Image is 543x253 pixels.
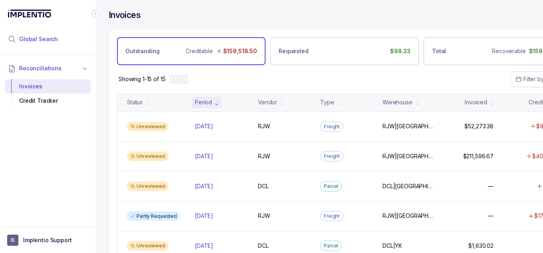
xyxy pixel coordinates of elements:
span: Global Search [19,35,58,43]
p: DCL [258,242,269,250]
div: Warehouse [382,98,412,106]
p: Implentio Support [23,236,72,244]
span: User initials [7,235,18,246]
p: $159,518.50 [223,47,257,55]
p: — [488,182,493,190]
div: Remaining page entries [119,75,165,83]
p: [DATE] [195,212,213,220]
p: Outstanding [125,47,159,55]
p: [DATE] [195,182,213,190]
p: Creditable [186,47,213,55]
p: $52,273.38 [464,122,493,130]
p: Parcel [324,242,338,250]
p: Parcel [324,182,338,190]
div: Invoiced [465,98,487,106]
p: $211,596.67 [463,152,493,160]
p: DCL [258,182,269,190]
p: [DATE] [195,122,213,130]
p: RJW [258,212,270,220]
p: DCL|[GEOGRAPHIC_DATA], DCL|LN [382,182,433,190]
p: [DATE] [195,152,213,160]
div: Vendor [258,98,277,106]
div: Unreviewed [127,122,168,131]
p: RJW|[GEOGRAPHIC_DATA] [382,122,433,130]
p: Freight [324,123,340,131]
p: RJW [258,152,270,160]
button: Reconciliations [5,60,91,77]
p: Freight [324,212,340,220]
div: Type [320,98,334,106]
button: User initialsImplentio Support [7,235,89,246]
p: $98.33 [390,47,410,55]
p: RJW|[GEOGRAPHIC_DATA] [382,152,433,160]
p: RJW|[GEOGRAPHIC_DATA] [382,212,433,220]
div: Unreviewed [127,181,168,191]
p: — [488,212,493,220]
div: Unreviewed [127,241,168,251]
p: [DATE] [195,242,213,250]
p: Freight [324,152,340,160]
h4: Invoices [109,10,141,21]
div: Period [195,98,212,106]
div: Credit Tracker [11,94,85,108]
div: Collapse Icon [91,9,101,18]
div: Partly Requested [127,211,180,221]
p: Showing 1-15 of 15 [119,75,165,83]
div: Reconciliations [5,78,91,110]
div: Unreviewed [127,151,168,161]
div: Status [127,98,143,106]
p: Recoverable [492,47,525,55]
p: $1,630.02 [468,242,493,250]
p: Total [432,47,446,55]
p: DCL|YK [382,242,402,250]
span: Reconciliations [19,64,61,72]
div: Invoices [11,79,85,94]
p: Requested [279,47,309,55]
p: RJW [258,122,270,130]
